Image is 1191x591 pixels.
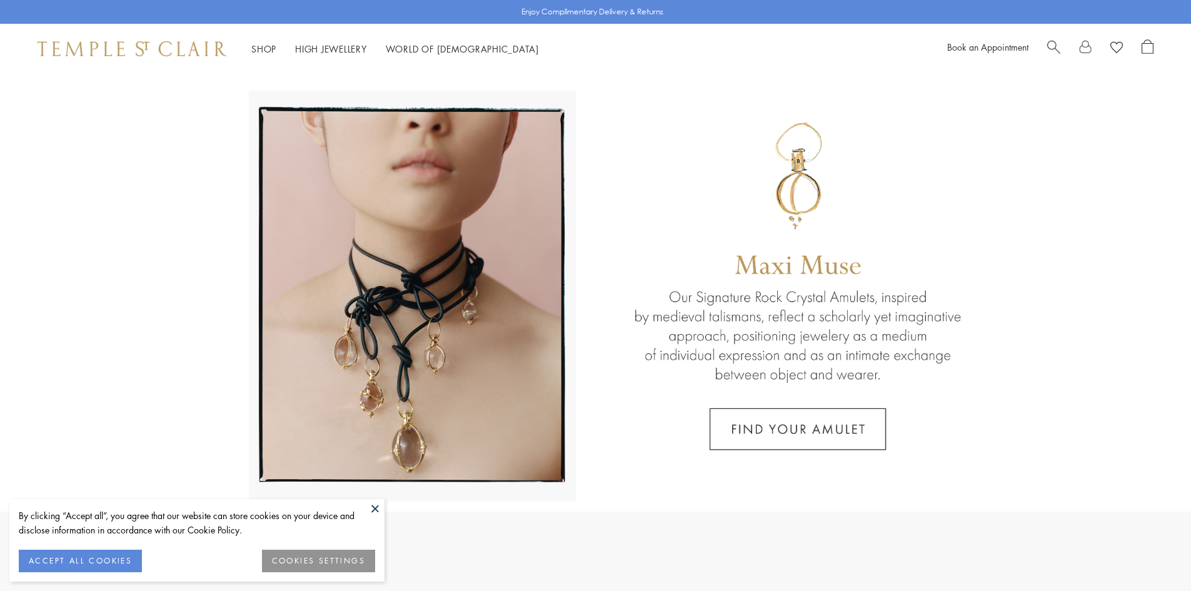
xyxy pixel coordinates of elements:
[1110,39,1123,58] a: View Wishlist
[38,41,226,56] img: Temple St. Clair
[19,550,142,572] button: ACCEPT ALL COOKIES
[1047,39,1060,58] a: Search
[386,43,539,55] a: World of [DEMOGRAPHIC_DATA]World of [DEMOGRAPHIC_DATA]
[295,43,367,55] a: High JewelleryHigh Jewellery
[947,41,1028,53] a: Book an Appointment
[251,41,539,57] nav: Main navigation
[262,550,375,572] button: COOKIES SETTINGS
[1142,39,1153,58] a: Open Shopping Bag
[1128,532,1178,578] iframe: Gorgias live chat messenger
[19,508,375,537] div: By clicking “Accept all”, you agree that our website can store cookies on your device and disclos...
[521,6,663,18] p: Enjoy Complimentary Delivery & Returns
[251,43,276,55] a: ShopShop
